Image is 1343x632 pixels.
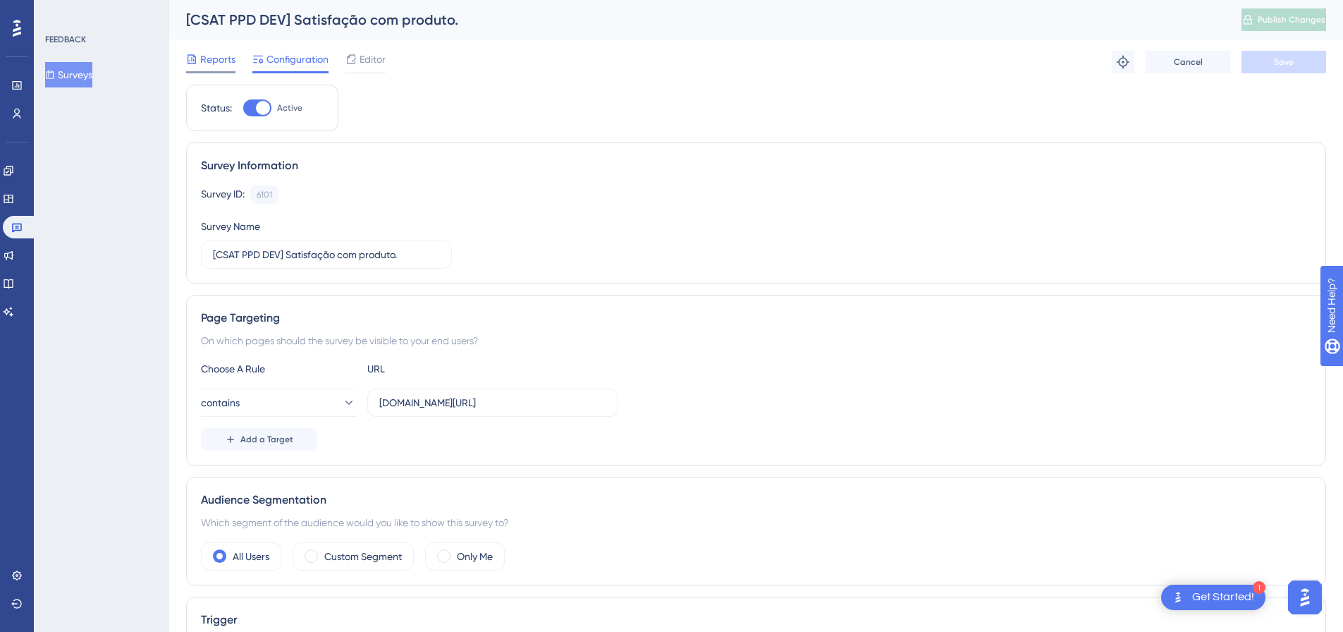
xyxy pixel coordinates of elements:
[201,99,232,116] div: Status:
[1161,585,1265,610] div: Open Get Started! checklist, remaining modules: 1
[201,428,317,451] button: Add a Target
[201,389,356,417] button: contains
[266,51,329,68] span: Configuration
[200,51,235,68] span: Reports
[201,186,245,204] div: Survey ID:
[379,395,606,411] input: yourwebsite.com/path
[240,434,293,445] span: Add a Target
[201,157,1311,174] div: Survey Information
[201,310,1311,327] div: Page Targeting
[1241,51,1326,73] button: Save
[201,492,1311,509] div: Audience Segmentation
[201,332,1311,349] div: On which pages should the survey be visible to your end users?
[186,10,1206,30] div: [CSAT PPD DEV] Satisfação com produto.
[45,62,92,87] button: Surveys
[201,218,260,235] div: Survey Name
[201,612,1311,628] div: Trigger
[277,102,302,114] span: Active
[257,189,272,200] div: 6101
[1170,589,1186,606] img: launcher-image-alternative-text
[233,548,269,565] label: All Users
[1241,8,1326,31] button: Publish Changes
[201,394,240,411] span: contains
[1284,576,1326,619] iframe: UserGuiding AI Assistant Launcher
[33,4,88,20] span: Need Help?
[324,548,402,565] label: Custom Segment
[45,34,86,45] div: FEEDBACK
[201,514,1311,531] div: Which segment of the audience would you like to show this survey to?
[367,360,522,377] div: URL
[1253,581,1265,594] div: 1
[1274,56,1294,68] span: Save
[213,247,440,262] input: Type your Survey name
[1258,14,1325,25] span: Publish Changes
[1146,51,1230,73] button: Cancel
[360,51,386,68] span: Editor
[201,360,356,377] div: Choose A Rule
[1174,56,1203,68] span: Cancel
[1192,590,1254,605] div: Get Started!
[457,548,493,565] label: Only Me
